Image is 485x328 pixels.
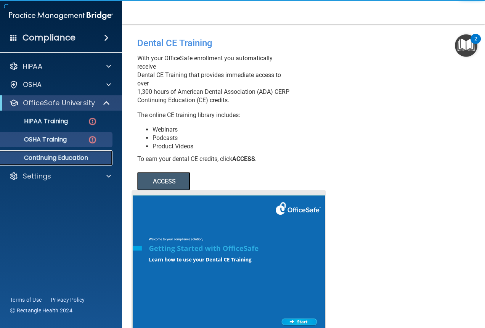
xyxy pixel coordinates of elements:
[474,39,477,49] div: 2
[137,172,190,190] button: ACCESS
[137,155,292,163] div: To earn your dental CE credits, click .
[9,8,113,23] img: PMB logo
[137,54,292,105] p: With your OfficeSafe enrollment you automatically receive Dental CE Training that provides immedi...
[51,296,85,304] a: Privacy Policy
[9,80,111,89] a: OSHA
[5,117,68,125] p: HIPAA Training
[10,296,42,304] a: Terms of Use
[137,32,292,54] div: Dental CE Training
[23,62,42,71] p: HIPAA
[137,111,292,119] p: The online CE training library includes:
[232,155,255,162] b: ACCESS
[23,98,95,108] p: OfficeSafe University
[455,34,477,57] button: Open Resource Center, 2 new notifications
[88,135,97,145] img: danger-circle.6113f641.png
[5,136,67,143] p: OSHA Training
[10,307,72,314] span: Ⓒ Rectangle Health 2024
[9,62,111,71] a: HIPAA
[153,125,292,134] li: Webinars
[153,134,292,142] li: Podcasts
[137,179,346,185] a: ACCESS
[9,98,111,108] a: OfficeSafe University
[23,80,42,89] p: OSHA
[9,172,111,181] a: Settings
[22,32,75,43] h4: Compliance
[88,117,97,126] img: danger-circle.6113f641.png
[5,154,109,162] p: Continuing Education
[153,142,292,151] li: Product Videos
[23,172,51,181] p: Settings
